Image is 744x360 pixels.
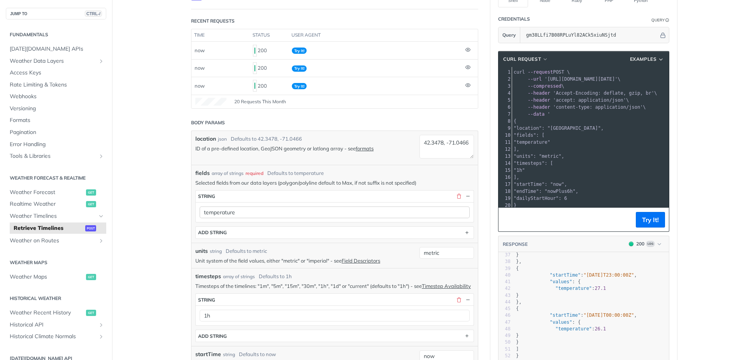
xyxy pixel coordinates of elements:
[6,127,106,138] a: Pagination
[498,90,512,97] div: 4
[498,346,511,353] div: 51
[226,247,267,255] div: Defaults to metric
[514,90,657,96] span: \
[651,17,669,23] div: QueryInformation
[356,145,374,152] a: formats
[267,169,324,177] div: Defaults to temperature
[10,189,84,196] span: Weather Forecast
[630,56,657,63] span: Examples
[498,167,512,174] div: 15
[514,189,578,194] span: "endTime": "nowPlus6h",
[516,293,519,298] span: }
[636,212,665,228] button: Try It!
[6,103,106,115] a: Versioning
[86,274,96,280] span: get
[498,174,512,181] div: 16
[10,45,104,53] span: [DATE][DOMAIN_NAME] APIs
[198,193,215,199] div: string
[514,139,550,145] span: "temperature"
[6,91,106,102] a: Webhooks
[6,307,106,319] a: Weather Recent Historyget
[196,191,474,202] button: string
[195,98,226,106] canvas: Line Graph
[498,160,512,167] div: 14
[516,312,637,318] span: : ,
[198,297,215,303] div: string
[498,83,512,90] div: 3
[464,193,471,200] button: Hide
[6,175,106,182] h2: Weather Forecast & realtime
[196,227,474,238] button: ADD string
[516,306,519,311] span: {
[516,272,637,278] span: : ,
[516,339,519,345] span: }
[218,136,227,143] div: json
[514,69,525,75] span: curl
[516,319,581,325] span: : {
[191,119,225,126] div: Body Params
[455,296,462,303] button: Delete
[544,76,618,82] span: '[URL][DOMAIN_NAME][DATE]'
[514,97,629,103] span: \
[516,279,581,284] span: : {
[10,273,84,281] span: Weather Maps
[6,31,106,38] h2: Fundamentals
[659,31,667,39] button: Hide
[419,135,474,159] textarea: 42.3478, -71.0466
[502,214,513,226] button: Copy to clipboard
[195,83,205,89] span: now
[502,32,516,39] span: Query
[498,181,512,188] div: 17
[85,225,96,231] span: post
[514,175,519,180] span: ],
[212,170,244,177] div: array of strings
[253,44,286,57] div: 200
[498,353,511,359] div: 52
[6,79,106,91] a: Rate Limiting & Tokens
[516,259,522,264] span: },
[195,179,474,186] p: Selected fields from our data layers (polygon/polyline default to Max, if not suffix is not speci...
[223,351,235,358] div: string
[10,321,96,329] span: Historical API
[195,350,221,358] label: startTime
[516,333,519,338] span: }
[498,195,512,202] div: 19
[514,76,621,82] span: \
[583,272,634,278] span: "[DATE]T23:00:00Z"
[10,309,84,317] span: Weather Recent History
[198,229,227,235] div: ADD string
[6,271,106,283] a: Weather Mapsget
[10,129,104,136] span: Pagination
[498,332,511,339] div: 49
[629,242,633,246] span: 200
[10,200,84,208] span: Realtime Weather
[6,295,106,302] h2: Historical Weather
[498,69,512,76] div: 1
[195,169,210,177] span: fields
[550,279,572,284] span: "values"
[10,152,96,160] span: Tools & Libraries
[6,55,106,67] a: Weather Data LayersShow subpages for Weather Data Layers
[196,330,474,342] button: ADD string
[514,83,564,89] span: \
[636,240,644,247] div: 200
[196,294,474,305] button: string
[516,299,522,305] span: },
[195,47,205,53] span: now
[198,333,227,339] div: ADD string
[555,326,592,332] span: "temperature"
[553,97,626,103] span: 'accept: application/json'
[6,210,106,222] a: Weather TimelinesHide subpages for Weather Timelines
[498,319,511,326] div: 47
[627,55,667,63] button: Examples
[10,69,104,77] span: Access Keys
[498,111,512,118] div: 7
[514,161,553,166] span: "timesteps": [
[514,118,516,124] span: {
[98,334,104,340] button: Show subpages for Historical Climate Normals
[553,104,643,110] span: 'content-type: application/json'
[516,266,519,271] span: {
[550,272,581,278] span: "startTime"
[6,150,106,162] a: Tools & LibrariesShow subpages for Tools & Libraries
